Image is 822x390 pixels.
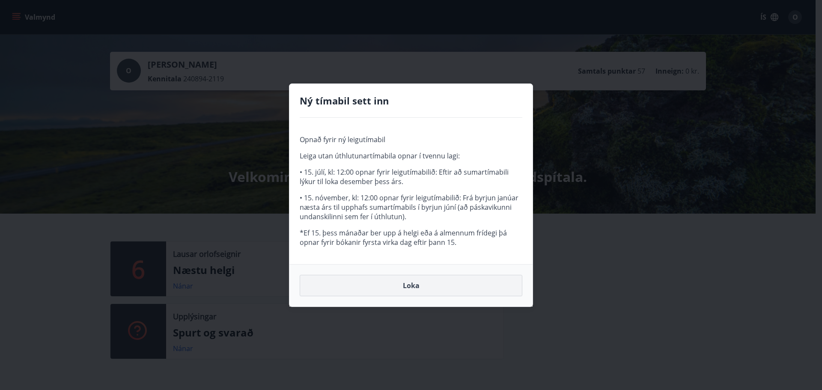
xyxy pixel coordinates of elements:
p: Leiga utan úthlutunartímabila opnar í tvennu lagi: [300,151,522,161]
p: • 15. nóvember, kl: 12:00 opnar fyrir leigutímabilið: Frá byrjun janúar næsta árs til upphafs sum... [300,193,522,221]
p: *Ef 15. þess mánaðar ber upp á helgi eða á almennum frídegi þá opnar fyrir bókanir fyrsta virka d... [300,228,522,247]
p: Opnað fyrir ný leigutímabil [300,135,522,144]
h4: Ný tímabil sett inn [300,94,522,107]
button: Loka [300,275,522,296]
p: • 15. júlí, kl: 12:00 opnar fyrir leigutímabilið: Eftir að sumartímabili lýkur til loka desember ... [300,167,522,186]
